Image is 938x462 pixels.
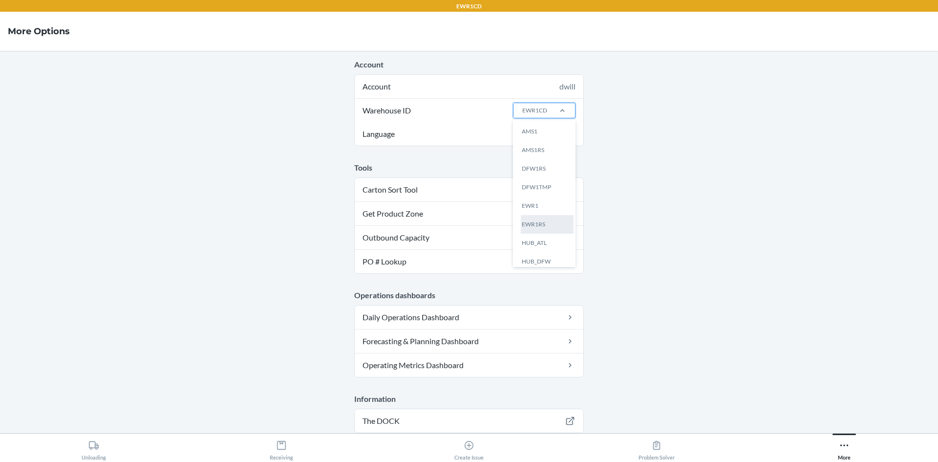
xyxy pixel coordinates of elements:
div: Create Issue [454,436,484,461]
a: Outbound Capacity [355,226,583,249]
div: EWR1CD [522,106,547,115]
div: DFW1TMP [521,178,574,197]
div: dwill [559,81,576,92]
span: Warehouse ID [361,99,412,122]
a: Forecasting & Planning Dashboard [355,330,583,353]
button: Receiving [188,434,375,461]
div: Problem Solver [639,436,675,461]
div: EWR1 [521,197,574,215]
a: The DOCK [355,409,583,433]
button: More [750,434,938,461]
input: Warehouse IDEWR1CDAMS1AMS1RSDFW1RSDFW1TMPEWR1EWR1RSHUB_ATLHUB_DFWHUB_FONHUB_ORDIKM1MOUJAY1LANLAX1... [521,106,522,115]
button: Create Issue [375,434,563,461]
p: Information [354,393,584,405]
div: AMS1 [521,122,574,141]
a: Get Product Zone [355,202,583,225]
button: Problem Solver [563,434,750,461]
div: HUB_DFW [521,252,574,271]
div: Account [355,75,583,98]
div: Receiving [270,436,293,461]
div: DFW1RS [521,159,574,178]
a: Operating Metrics Dashboard [355,353,583,377]
a: Daily Operations Dashboard [355,306,583,329]
div: EWR1RS [521,215,574,234]
a: PO # Lookup [355,250,583,273]
p: EWR1CD [456,2,482,11]
a: Carton Sort Tool [355,178,583,201]
span: Language [361,122,396,146]
h4: More Options [8,25,70,38]
p: Operations dashboards [354,289,584,301]
div: More [838,436,851,461]
div: HUB_ATL [521,234,574,252]
div: Unloading [82,436,106,461]
p: Account [354,59,584,70]
div: AMS1RS [521,141,574,159]
p: Tools [354,162,584,174]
